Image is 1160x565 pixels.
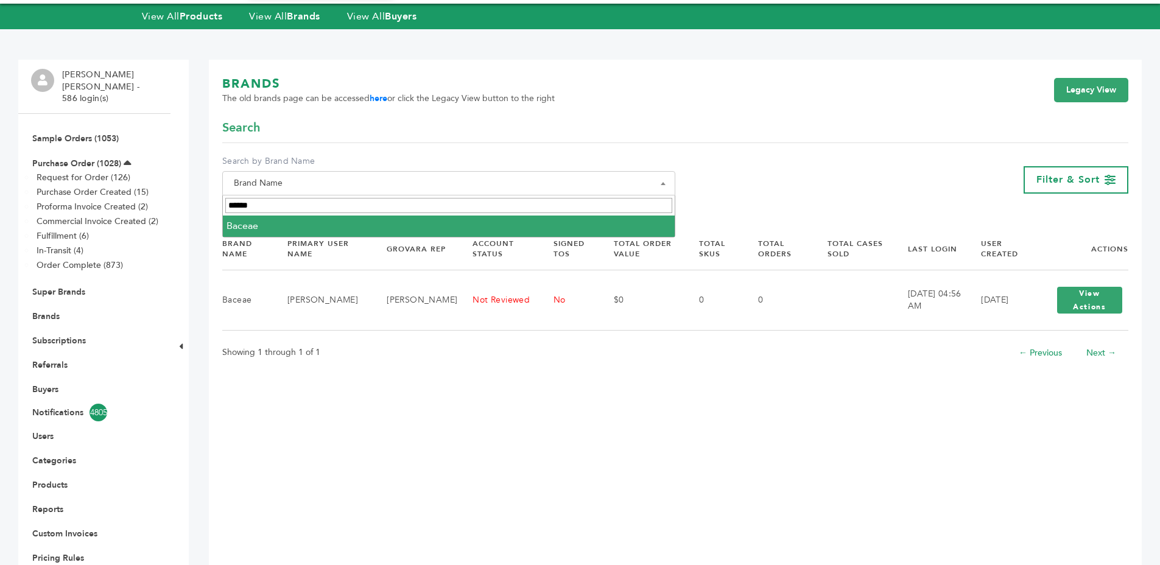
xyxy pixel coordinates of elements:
[1036,228,1128,270] th: Actions
[37,172,130,183] a: Request for Order (126)
[222,155,675,167] label: Search by Brand Name
[32,455,76,466] a: Categories
[32,504,63,515] a: Reports
[1054,78,1128,102] a: Legacy View
[32,430,54,442] a: Users
[371,270,457,331] td: [PERSON_NAME]
[684,270,743,331] td: 0
[32,311,60,322] a: Brands
[222,270,272,331] td: Baceae
[62,69,167,105] li: [PERSON_NAME] [PERSON_NAME] - 586 login(s)
[1057,287,1122,314] button: View Actions
[272,270,371,331] td: [PERSON_NAME]
[37,259,123,271] a: Order Complete (873)
[812,228,893,270] th: Total Cases Sold
[32,479,68,491] a: Products
[32,335,86,346] a: Subscriptions
[32,404,156,421] a: Notifications4805
[32,133,119,144] a: Sample Orders (1053)
[222,119,260,136] span: Search
[893,270,966,331] td: [DATE] 04:56 AM
[1036,173,1100,186] span: Filter & Sort
[32,158,121,169] a: Purchase Order (1028)
[457,228,538,270] th: Account Status
[1019,347,1062,359] a: ← Previous
[31,69,54,92] img: profile.png
[966,228,1036,270] th: User Created
[222,228,272,270] th: Brand Name
[32,384,58,395] a: Buyers
[272,228,371,270] th: Primary User Name
[599,270,684,331] td: $0
[457,270,538,331] td: Not Reviewed
[90,404,107,421] span: 4805
[32,286,85,298] a: Super Brands
[371,228,457,270] th: Grovara Rep
[538,228,599,270] th: Signed TOS
[32,359,68,371] a: Referrals
[347,10,417,23] a: View AllBuyers
[32,552,84,564] a: Pricing Rules
[538,270,599,331] td: No
[180,10,222,23] strong: Products
[32,528,97,539] a: Custom Invoices
[142,10,223,23] a: View AllProducts
[222,345,320,360] p: Showing 1 through 1 of 1
[287,10,320,23] strong: Brands
[37,230,89,242] a: Fulfillment (6)
[743,270,812,331] td: 0
[684,228,743,270] th: Total SKUs
[966,270,1036,331] td: [DATE]
[1086,347,1116,359] a: Next →
[223,216,675,236] li: Baceae
[370,93,387,104] a: here
[893,228,966,270] th: Last Login
[599,228,684,270] th: Total Order Value
[222,75,555,93] h1: BRANDS
[222,171,675,195] span: Brand Name
[37,186,149,198] a: Purchase Order Created (15)
[249,10,320,23] a: View AllBrands
[229,175,669,192] span: Brand Name
[37,245,83,256] a: In-Transit (4)
[743,228,812,270] th: Total Orders
[222,93,555,105] span: The old brands page can be accessed or click the Legacy View button to the right
[37,216,158,227] a: Commercial Invoice Created (2)
[37,201,148,212] a: Proforma Invoice Created (2)
[385,10,417,23] strong: Buyers
[225,198,672,213] input: Search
